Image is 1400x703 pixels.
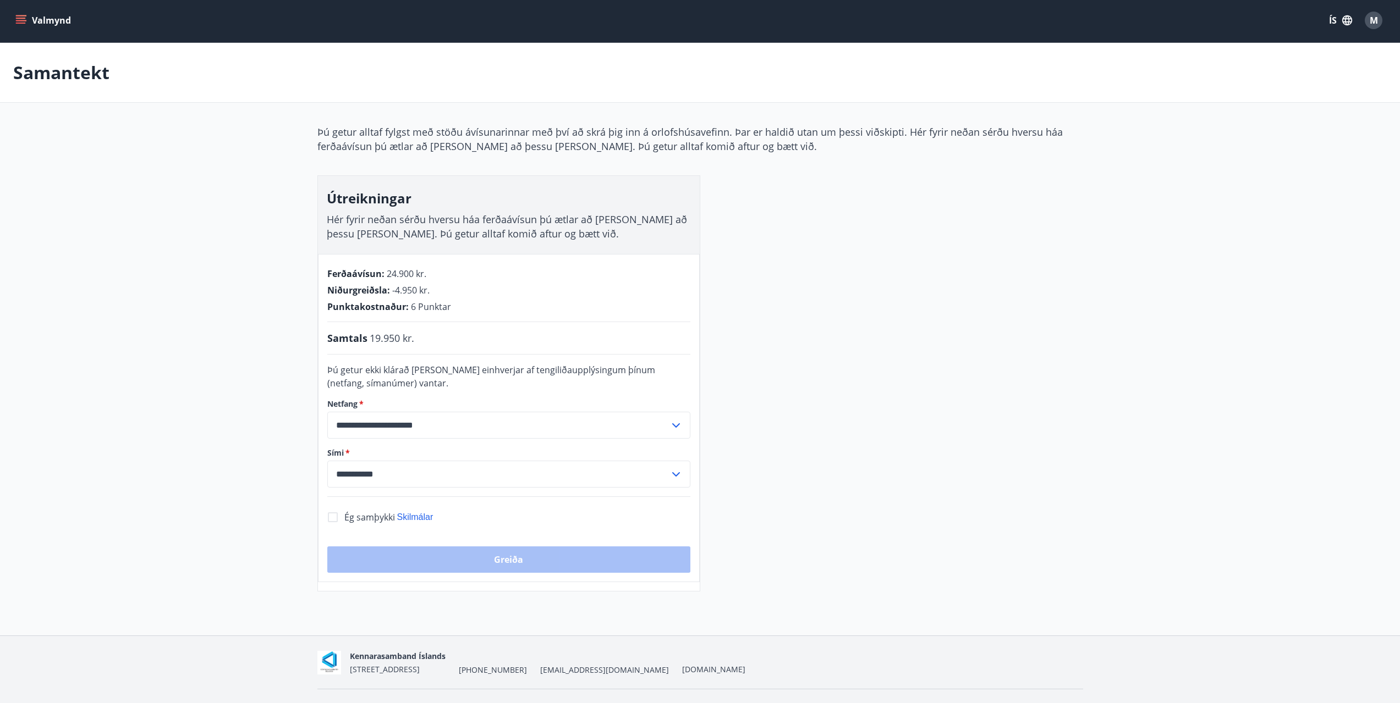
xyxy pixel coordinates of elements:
span: Punktakostnaður : [327,301,409,313]
label: Netfang [327,398,690,409]
a: [DOMAIN_NAME] [682,664,745,674]
label: Sími [327,447,690,458]
span: Ég samþykki [344,511,395,523]
span: M [1370,14,1378,26]
span: 19.950 kr. [370,331,414,345]
button: ÍS [1323,10,1358,30]
span: 24.900 kr. [387,268,426,280]
span: Kennarasamband Íslands [350,651,446,661]
button: M [1360,7,1387,34]
button: Skilmálar [397,511,433,523]
p: Samantekt [13,60,109,85]
img: AOgasd1zjyUWmx8qB2GFbzp2J0ZxtdVPFY0E662R.png [317,651,341,674]
span: Hér fyrir neðan sérðu hversu háa ferðaávísun þú ætlar að [PERSON_NAME] að þessu [PERSON_NAME]. Þú... [327,213,687,240]
span: Samtals [327,331,367,345]
span: [EMAIL_ADDRESS][DOMAIN_NAME] [540,665,669,676]
span: -4.950 kr. [392,284,430,296]
span: [STREET_ADDRESS] [350,664,420,674]
button: menu [13,10,75,30]
span: Niðurgreiðsla : [327,284,390,296]
span: [PHONE_NUMBER] [459,665,527,676]
h3: Útreikningar [327,189,691,208]
span: Skilmálar [397,512,433,522]
span: Ferðaávísun : [327,268,385,280]
span: 6 Punktar [411,301,451,313]
span: Þú getur ekki klárað [PERSON_NAME] einhverjar af tengiliðaupplýsingum þínum (netfang, símanúmer) ... [327,364,655,389]
p: Þú getur alltaf fylgst með stöðu ávísunarinnar með því að skrá þig inn á orlofshúsavefinn. Þar er... [317,125,1083,153]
